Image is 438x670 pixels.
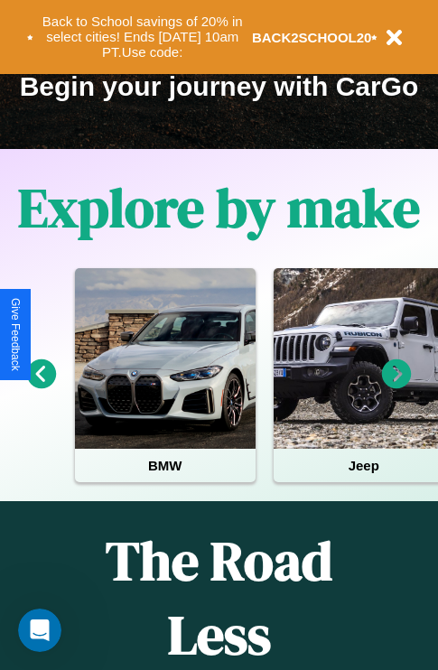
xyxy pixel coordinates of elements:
div: Give Feedback [9,298,22,371]
button: Back to School savings of 20% in select cities! Ends [DATE] 10am PT.Use code: [33,9,252,65]
b: BACK2SCHOOL20 [252,30,372,45]
iframe: Intercom live chat [18,609,61,652]
h4: BMW [75,449,256,482]
h1: Explore by make [18,171,420,245]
